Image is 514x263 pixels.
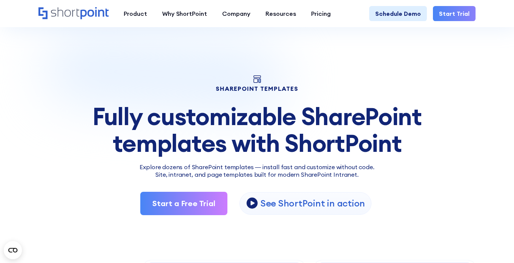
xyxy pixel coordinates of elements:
a: Product [116,6,155,21]
a: Company [215,6,258,21]
a: Pricing [304,6,338,21]
iframe: Chat Widget [379,176,514,263]
a: Why ShortPoint [155,6,215,21]
div: Company [222,9,250,18]
a: Home [38,7,109,20]
p: See ShortPoint in action [261,197,365,209]
div: Pricing [311,9,331,18]
a: Start Trial [433,6,476,21]
h2: Site, intranet, and page templates built for modern SharePoint Intranet. [38,171,476,178]
a: Start a Free Trial [140,192,227,215]
a: Schedule Demo [369,6,427,21]
p: Explore dozens of SharePoint templates — install fast and customize without code. [38,162,476,171]
button: Open CMP widget [4,241,22,259]
a: Resources [258,6,304,21]
div: Why ShortPoint [162,9,207,18]
div: Product [124,9,147,18]
h1: SHAREPOINT TEMPLATES [38,86,476,91]
a: open lightbox [239,192,371,215]
div: Resources [265,9,296,18]
div: Fully customizable SharePoint templates with ShortPoint [38,103,476,156]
